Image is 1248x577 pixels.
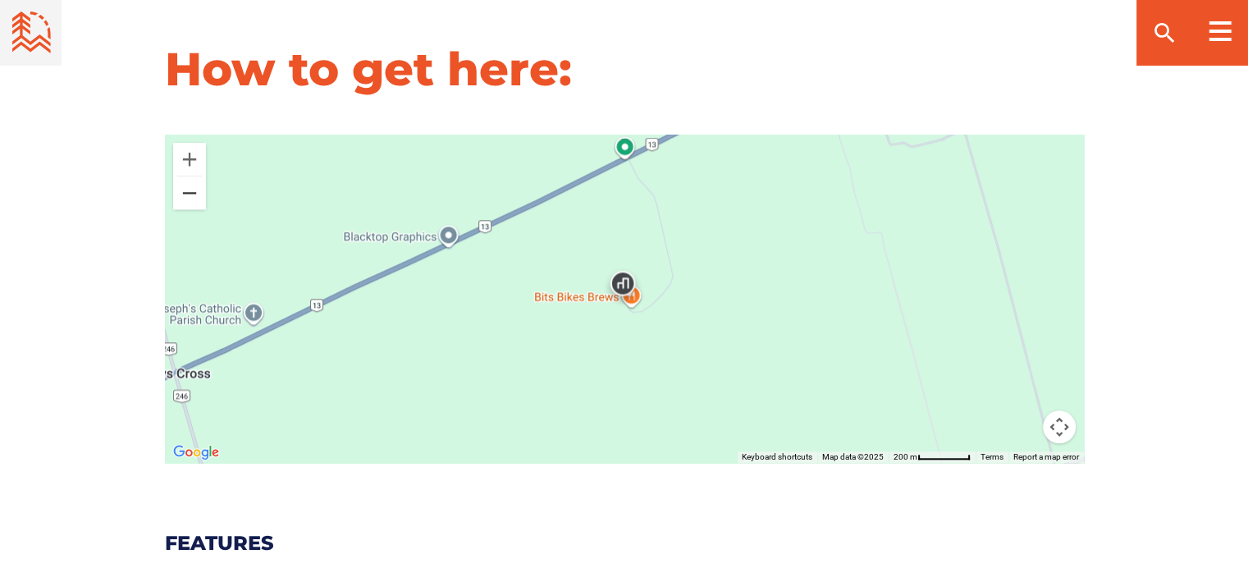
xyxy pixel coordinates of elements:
a: Report a map error [1013,452,1079,461]
span: Map data ©2025 [822,452,884,461]
span: 200 m [894,452,917,461]
img: Google [169,442,223,463]
h2: How to get here: [165,40,572,98]
a: Terms (opens in new tab) [981,452,1003,461]
button: Map Scale: 200 m per 61 pixels [889,451,976,463]
a: Open this area in Google Maps (opens a new window) [169,442,223,463]
button: Map camera controls [1043,410,1076,443]
button: Zoom in [173,143,206,176]
ion-icon: search [1151,20,1177,46]
button: Zoom out [173,176,206,209]
button: Keyboard shortcuts [742,451,812,463]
